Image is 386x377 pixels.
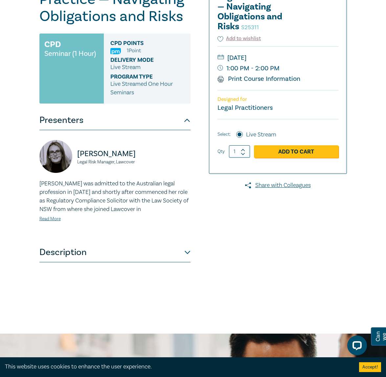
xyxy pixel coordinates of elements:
[217,35,261,42] button: Add to wishlist
[217,53,338,63] small: [DATE]
[217,96,338,103] p: Designed for
[39,179,191,214] p: [PERSON_NAME] was admitted to the Australian legal profession in [DATE] and shortly after commenc...
[217,104,273,112] small: Legal Practitioners
[39,216,61,222] a: Read More
[39,110,191,130] button: Presenters
[110,63,141,71] span: Live Stream
[77,149,191,159] p: [PERSON_NAME]
[44,38,61,50] h3: CPD
[39,243,191,262] button: Description
[44,50,96,57] small: Seminar (1 Hour)
[110,57,171,63] span: Delivery Mode
[229,145,250,158] input: 1
[359,362,381,372] button: Accept cookies
[217,148,225,155] label: Qty
[5,363,349,371] div: This website uses cookies to enhance the user experience.
[110,40,171,46] span: CPD Points
[342,333,370,361] iframe: LiveChat chat widget
[110,74,171,80] span: Program type
[110,80,184,97] p: Live Streamed One Hour Seminars
[217,63,338,74] small: 1:00 PM - 2:00 PM
[39,140,72,173] img: https://s3.ap-southeast-2.amazonaws.com/leo-cussen-store-production-content/Contacts/Glenda%20Car...
[217,131,231,138] span: Select:
[241,24,259,31] small: S25311
[127,46,141,55] li: 1 Point
[209,181,347,190] a: Share with Colleagues
[77,160,191,164] small: Legal Risk Manager, Lawcover
[217,75,301,83] a: Print Course Information
[110,48,121,54] img: Practice Management & Business Skills
[246,130,276,139] label: Live Stream
[254,145,338,158] a: Add to Cart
